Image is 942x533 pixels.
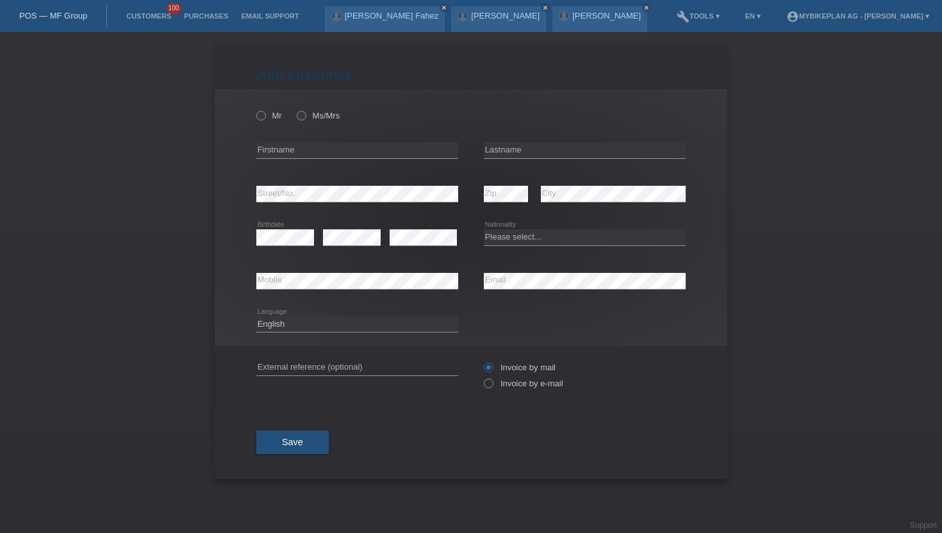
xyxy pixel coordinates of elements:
span: Save [282,437,303,447]
label: Ms/Mrs [297,111,340,120]
i: account_circle [786,10,799,23]
a: [PERSON_NAME] [572,11,641,20]
a: Customers [120,12,178,20]
a: account_circleMybikeplan AG - [PERSON_NAME] ▾ [780,12,936,20]
h1: Add customer [256,67,686,83]
a: Email Support [235,12,305,20]
label: Invoice by mail [484,363,556,372]
i: close [441,4,447,11]
input: Invoice by mail [484,363,492,379]
span: 100 [167,3,182,14]
a: Support [910,521,937,530]
a: close [541,3,550,12]
input: Ms/Mrs [297,111,305,119]
a: close [440,3,449,12]
input: Mr [256,111,265,119]
a: EN ▾ [739,12,767,20]
i: build [677,10,690,23]
input: Invoice by e-mail [484,379,492,395]
a: Purchases [178,12,235,20]
button: Save [256,430,329,455]
i: close [643,4,650,11]
a: POS — MF Group [19,11,87,20]
i: close [542,4,549,11]
label: Invoice by e-mail [484,379,563,388]
a: close [642,3,651,12]
a: [PERSON_NAME] [471,11,540,20]
a: [PERSON_NAME] Fahez [345,11,439,20]
label: Mr [256,111,282,120]
a: buildTools ▾ [670,12,726,20]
